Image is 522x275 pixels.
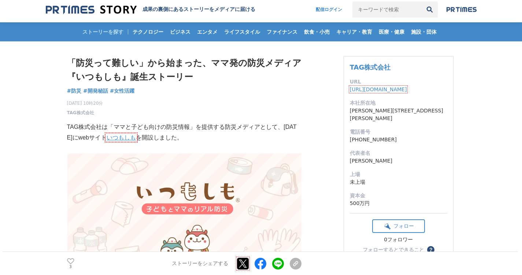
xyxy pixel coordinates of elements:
[350,78,447,86] dt: URL
[428,247,433,252] span: ？
[333,29,375,35] span: キャリア・教育
[172,260,228,267] p: ストーリーをシェアする
[363,247,424,252] div: フォローするとできること
[350,86,407,92] a: [URL][DOMAIN_NAME]
[376,22,407,41] a: 医療・健康
[142,6,255,13] h2: 成果の裏側にあるストーリーをメディアに届ける
[301,22,333,41] a: 飲食・小売
[221,29,263,35] span: ライフスタイル
[408,29,440,35] span: 施設・団体
[67,87,82,95] a: #防災
[167,29,193,35] span: ビジネス
[350,136,447,144] dd: [PHONE_NUMBER]
[350,149,447,157] dt: 代表者名
[221,22,263,41] a: ライフスタイル
[427,246,434,253] button: ？
[67,100,103,107] span: [DATE] 10時20分
[264,29,300,35] span: ファイナンス
[333,22,375,41] a: キャリア・教育
[110,87,135,95] a: #女性活躍
[372,219,425,233] button: フォロー
[67,122,301,143] p: TAG株式会社は「ママと子ども向けの防災情報」を提供する防災メディアとして、[DATE]にwebサイト を開設しました。
[376,29,407,35] span: 医療・健康
[350,200,447,207] dd: 500万円
[447,7,477,12] img: prtimes
[130,29,166,35] span: テクノロジー
[350,128,447,136] dt: 電話番号
[350,192,447,200] dt: 資本金
[301,29,333,35] span: 飲食・小売
[194,22,221,41] a: エンタメ
[67,109,94,116] a: TAG株式会社
[372,237,425,243] div: 0フォロワー
[350,63,391,71] a: TAG株式会社
[352,1,422,18] input: キーワードで検索
[264,22,300,41] a: ファイナンス
[46,5,137,15] img: 成果の裏側にあるストーリーをメディアに届ける
[350,157,447,165] dd: [PERSON_NAME]
[350,107,447,122] dd: [PERSON_NAME][STREET_ADDRESS][PERSON_NAME]
[422,1,438,18] button: 検索
[350,171,447,178] dt: 上場
[167,22,193,41] a: ビジネス
[110,88,135,94] span: #女性活躍
[46,5,255,15] a: 成果の裏側にあるストーリーをメディアに届ける 成果の裏側にあるストーリーをメディアに届ける
[67,265,74,269] p: 3
[194,29,221,35] span: エンタメ
[408,22,440,41] a: 施設・団体
[350,178,447,186] dd: 未上場
[308,1,349,18] a: 配信ログイン
[130,22,166,41] a: テクノロジー
[107,134,136,141] a: いつもしも
[83,87,108,95] a: #開発秘話
[350,99,447,107] dt: 本社所在地
[67,56,301,84] h1: 「防災って難しい」から始まった、ママ発の防災メディア『いつもしも』誕生ストーリー
[83,88,108,94] span: #開発秘話
[67,88,82,94] span: #防災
